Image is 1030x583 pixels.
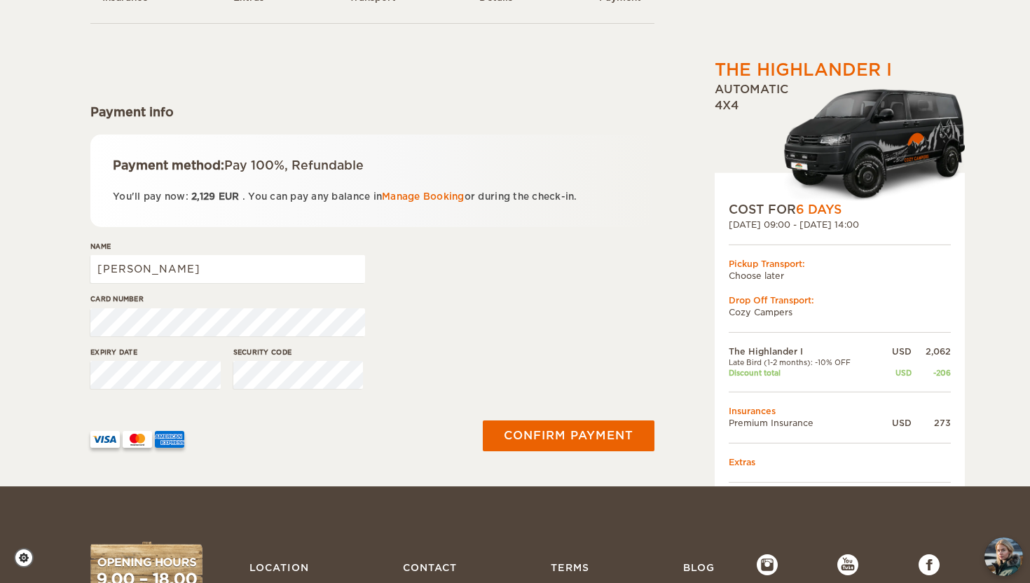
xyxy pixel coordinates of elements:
[483,420,654,451] button: Confirm payment
[729,294,951,306] div: Drop Off Transport:
[396,554,464,581] a: Contact
[715,58,892,82] div: The Highlander I
[729,357,879,367] td: Late Bird (1-2 months): -10% OFF
[912,417,951,429] div: 273
[113,157,632,174] div: Payment method:
[729,405,951,417] td: Insurances
[90,431,120,448] img: VISA
[879,345,912,357] div: USD
[242,554,316,581] a: Location
[729,368,879,378] td: Discount total
[155,431,184,448] img: AMEX
[715,82,965,201] div: Automatic 4x4
[729,345,879,357] td: The Highlander I
[879,368,912,378] div: USD
[771,86,965,201] img: Cozy-3.png
[544,554,596,581] a: Terms
[90,294,365,304] label: Card number
[14,548,43,568] a: Cookie settings
[879,417,912,429] div: USD
[123,431,152,448] img: mastercard
[984,537,1023,576] img: Freyja at Cozy Campers
[382,191,465,202] a: Manage Booking
[912,368,951,378] div: -206
[219,191,240,202] span: EUR
[912,345,951,357] div: 2,062
[729,306,951,318] td: Cozy Campers
[729,270,951,282] td: Choose later
[796,203,842,217] span: 6 Days
[113,188,632,205] p: You'll pay now: . You can pay any balance in or during the check-in.
[191,191,215,202] span: 2,129
[224,158,364,172] span: Pay 100%, Refundable
[729,417,879,429] td: Premium Insurance
[90,104,654,121] div: Payment info
[729,456,951,468] td: Extras
[729,201,951,218] div: COST FOR
[676,554,722,581] a: Blog
[729,218,951,230] div: [DATE] 09:00 - [DATE] 14:00
[729,258,951,270] div: Pickup Transport:
[233,347,364,357] label: Security code
[984,537,1023,576] button: chat-button
[90,347,221,357] label: Expiry date
[90,241,365,252] label: Name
